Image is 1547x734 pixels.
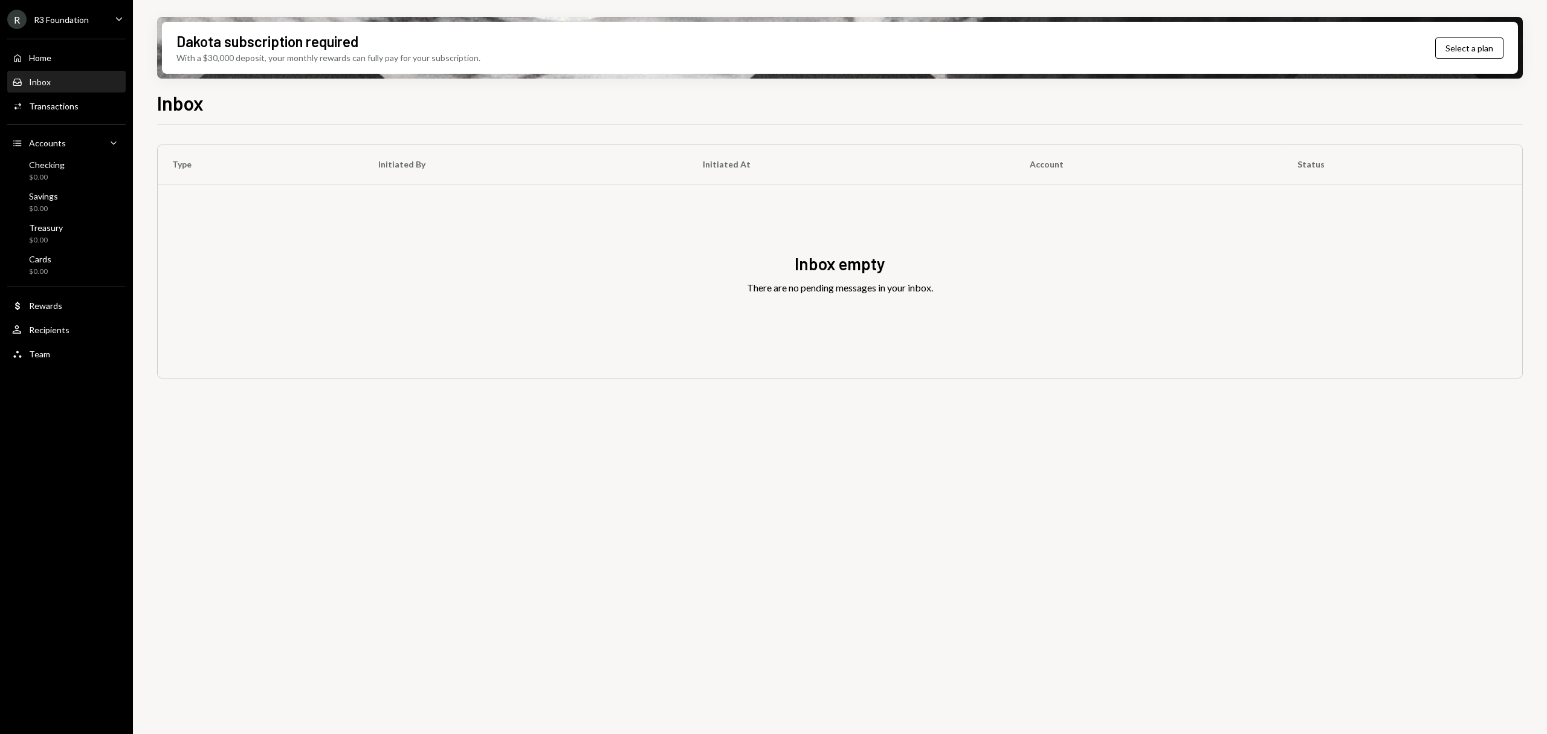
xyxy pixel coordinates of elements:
[7,47,126,68] a: Home
[29,77,51,87] div: Inbox
[795,252,885,276] div: Inbox empty
[29,325,69,335] div: Recipients
[1283,145,1522,184] th: Status
[7,319,126,340] a: Recipients
[29,204,58,214] div: $0.00
[7,71,126,93] a: Inbox
[157,91,204,115] h1: Inbox
[747,281,933,295] div: There are no pending messages in your inbox.
[176,31,358,51] div: Dakota subscription required
[7,132,126,154] a: Accounts
[7,294,126,316] a: Rewards
[34,15,89,25] div: R3 Foundation
[364,145,688,184] th: Initiated By
[29,191,58,201] div: Savings
[176,51,480,64] div: With a $30,000 deposit, your monthly rewards can fully pay for your subscription.
[688,145,1015,184] th: Initiated At
[7,343,126,365] a: Team
[7,10,27,29] div: R
[29,160,65,170] div: Checking
[7,250,126,279] a: Cards$0.00
[29,53,51,63] div: Home
[29,222,63,233] div: Treasury
[7,219,126,248] a: Treasury$0.00
[1015,145,1283,184] th: Account
[1435,37,1503,59] button: Select a plan
[29,300,62,311] div: Rewards
[29,235,63,245] div: $0.00
[29,138,66,148] div: Accounts
[29,101,79,111] div: Transactions
[7,95,126,117] a: Transactions
[29,172,65,183] div: $0.00
[29,267,51,277] div: $0.00
[7,156,126,185] a: Checking$0.00
[158,145,364,184] th: Type
[7,187,126,216] a: Savings$0.00
[29,349,50,359] div: Team
[29,254,51,264] div: Cards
